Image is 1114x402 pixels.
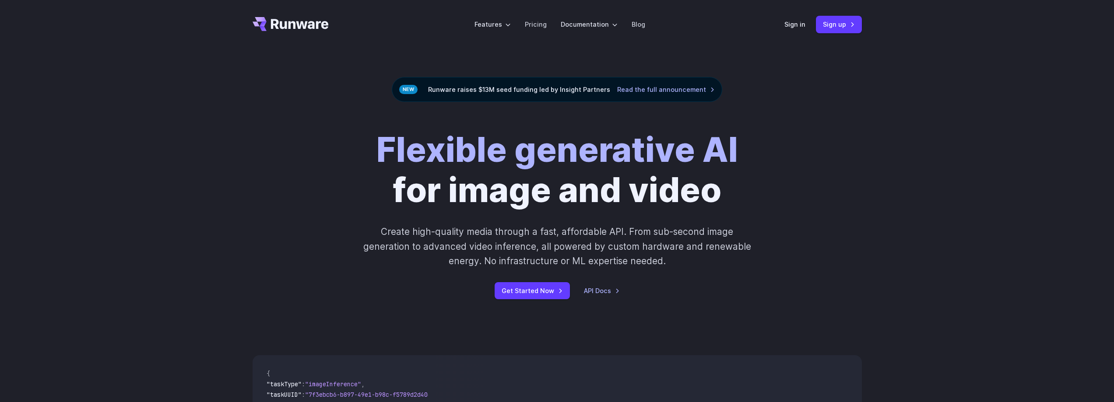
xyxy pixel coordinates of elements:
[302,391,305,399] span: :
[253,17,329,31] a: Go to /
[617,84,715,94] a: Read the full announcement
[525,19,547,29] a: Pricing
[376,129,738,170] strong: Flexible generative AI
[784,19,805,29] a: Sign in
[305,380,361,388] span: "imageInference"
[584,286,620,296] a: API Docs
[362,224,752,268] p: Create high-quality media through a fast, affordable API. From sub-second image generation to adv...
[392,77,722,102] div: Runware raises $13M seed funding led by Insight Partners
[267,391,302,399] span: "taskUUID"
[302,380,305,388] span: :
[561,19,618,29] label: Documentation
[305,391,438,399] span: "7f3ebcb6-b897-49e1-b98c-f5789d2d40d7"
[376,130,738,210] h1: for image and video
[474,19,511,29] label: Features
[267,370,270,378] span: {
[361,380,365,388] span: ,
[267,380,302,388] span: "taskType"
[495,282,570,299] a: Get Started Now
[816,16,862,33] a: Sign up
[632,19,645,29] a: Blog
